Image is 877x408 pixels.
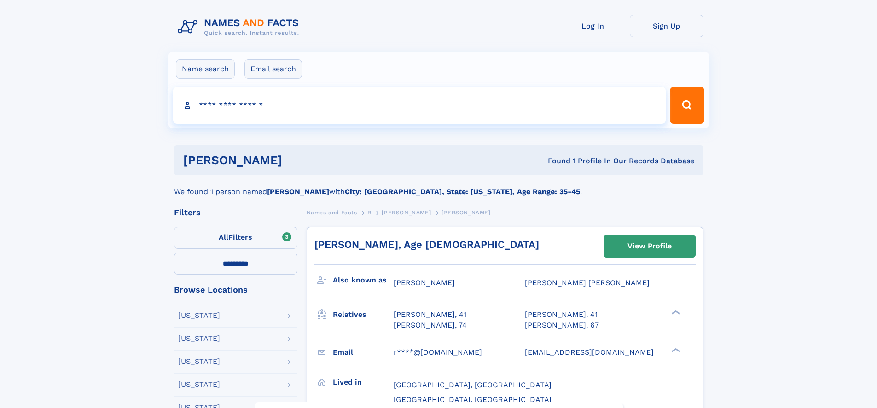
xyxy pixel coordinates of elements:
[345,187,580,196] b: City: [GEOGRAPHIC_DATA], State: [US_STATE], Age Range: 35-45
[178,312,220,319] div: [US_STATE]
[670,87,704,124] button: Search Button
[178,358,220,365] div: [US_STATE]
[333,307,394,322] h3: Relatives
[394,395,552,404] span: [GEOGRAPHIC_DATA], [GEOGRAPHIC_DATA]
[556,15,630,37] a: Log In
[394,310,466,320] a: [PERSON_NAME], 41
[394,278,455,287] span: [PERSON_NAME]
[178,381,220,388] div: [US_STATE]
[669,347,680,353] div: ❯
[367,209,372,216] span: R
[394,320,467,330] a: [PERSON_NAME], 74
[174,15,307,40] img: Logo Names and Facts
[525,310,598,320] a: [PERSON_NAME], 41
[219,233,228,241] span: All
[267,187,329,196] b: [PERSON_NAME]
[314,239,539,250] a: [PERSON_NAME], Age [DEMOGRAPHIC_DATA]
[307,207,357,218] a: Names and Facts
[244,59,302,79] label: Email search
[525,278,650,287] span: [PERSON_NAME] [PERSON_NAME]
[178,335,220,342] div: [US_STATE]
[630,15,703,37] a: Sign Up
[669,310,680,316] div: ❯
[333,345,394,360] h3: Email
[173,87,666,124] input: search input
[415,156,694,166] div: Found 1 Profile In Our Records Database
[183,155,415,166] h1: [PERSON_NAME]
[174,208,297,217] div: Filters
[525,320,599,330] a: [PERSON_NAME], 67
[382,207,431,218] a: [PERSON_NAME]
[333,374,394,390] h3: Lived in
[441,209,491,216] span: [PERSON_NAME]
[382,209,431,216] span: [PERSON_NAME]
[367,207,372,218] a: R
[174,175,703,197] div: We found 1 person named with .
[174,286,297,294] div: Browse Locations
[525,348,654,356] span: [EMAIL_ADDRESS][DOMAIN_NAME]
[176,59,235,79] label: Name search
[604,235,695,257] a: View Profile
[394,380,552,389] span: [GEOGRAPHIC_DATA], [GEOGRAPHIC_DATA]
[174,227,297,249] label: Filters
[333,272,394,288] h3: Also known as
[627,236,672,257] div: View Profile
